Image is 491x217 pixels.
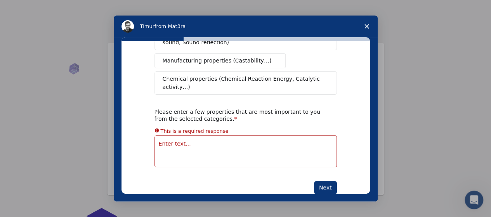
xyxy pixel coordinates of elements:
[154,108,325,122] div: Please enter a few properties that are most important to you from the selected categories.
[163,57,272,65] span: Manufacturing properties (Castability…)
[154,135,337,167] textarea: Enter text...
[154,23,186,29] span: from Mat3ra
[161,127,229,135] div: This is a required response
[121,20,134,33] img: Profile image for Timur
[314,181,337,194] button: Next
[140,23,154,29] span: Timur
[356,16,378,37] span: Close survey
[16,5,43,12] span: Support
[154,71,337,95] button: Chemical properties (Chemical Reaction Energy, Catalytic activity…)
[154,53,286,68] button: Manufacturing properties (Castability…)
[163,75,323,91] span: Chemical properties (Chemical Reaction Energy, Catalytic activity…)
